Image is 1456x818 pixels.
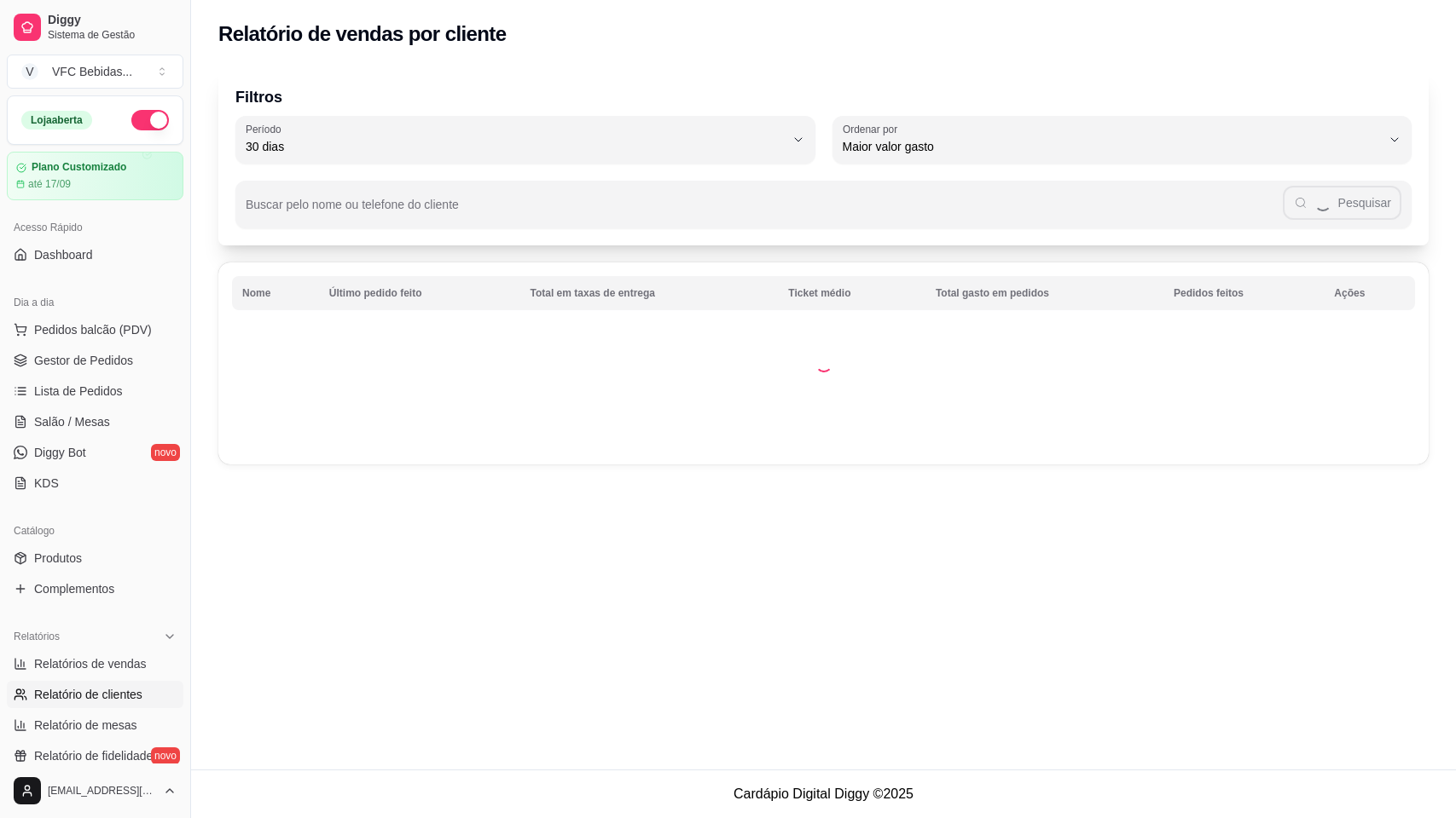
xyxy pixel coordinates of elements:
[7,439,183,466] a: Diggy Botnovo
[7,742,183,769] a: Relatório de fidelidadenovo
[246,122,287,136] label: Período
[7,408,183,435] a: Salão / Mesas
[7,214,183,241] div: Acesso Rápido
[34,383,123,400] span: Lista de Pedidos
[48,13,177,28] span: Diggy
[21,63,38,80] span: V
[191,769,1456,818] footer: Cardápio Digital Diggy © 2025
[7,770,183,811] button: [EMAIL_ADDRESS][DOMAIN_NAME]
[48,784,156,798] span: [EMAIL_ADDRESS][DOMAIN_NAME]
[7,377,183,405] a: Lista de Pedidos
[7,681,183,708] a: Relatório de clientes
[7,347,183,374] a: Gestor de Pedidos
[235,116,815,164] button: Período30 dias
[246,138,785,155] span: 30 dias
[21,111,92,130] div: Loja aberta
[7,241,183,268] a: Dashboard
[131,110,169,130] button: Alterar Status
[843,122,903,136] label: Ordenar por
[246,203,1283,220] input: Buscar pelo nome ou telefone do cliente
[34,352,133,369] span: Gestor de Pedidos
[48,28,177,42] span: Sistema de Gestão
[52,63,132,80] div: VFC Bebidas ...
[34,246,93,263] span: Dashboard
[7,544,183,572] a: Produtos
[34,444,86,461] span: Diggy Bot
[34,717,137,734] span: Relatório de mesas
[7,469,183,497] a: KDS
[34,550,82,567] span: Produtos
[7,7,183,48] a: DiggySistema de Gestão
[7,55,183,89] button: Select a team
[7,711,183,739] a: Relatório de mesas
[34,475,59,492] span: KDS
[235,85,1412,109] p: Filtros
[34,580,114,597] span: Complementos
[28,177,71,191] article: até 17/09
[7,575,183,602] a: Complementos
[7,316,183,343] button: Pedidos balcão (PDV)
[34,747,153,764] span: Relatório de fidelidade
[218,20,507,48] h2: Relatório de vendas por cliente
[14,630,60,643] span: Relatórios
[32,161,126,174] article: Plano Customizado
[7,650,183,677] a: Relatórios de vendas
[815,355,832,372] div: Loading
[7,152,183,200] a: Plano Customizadoaté 17/09
[34,686,142,703] span: Relatório de clientes
[843,138,1382,155] span: Maior valor gasto
[34,655,147,672] span: Relatórios de vendas
[7,289,183,316] div: Dia a dia
[832,116,1412,164] button: Ordenar porMaior valor gasto
[34,413,110,430] span: Salão / Mesas
[34,321,152,338] span: Pedidos balcão (PDV)
[7,517,183,544] div: Catálogo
